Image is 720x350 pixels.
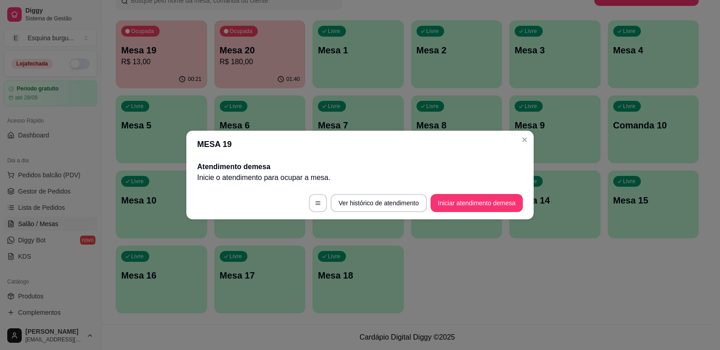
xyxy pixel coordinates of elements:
[431,194,523,212] button: Iniciar atendimento demesa
[197,161,523,172] h2: Atendimento de mesa
[331,194,427,212] button: Ver histórico de atendimento
[197,172,523,183] p: Inicie o atendimento para ocupar a mesa .
[186,131,534,158] header: MESA 19
[517,132,532,147] button: Close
